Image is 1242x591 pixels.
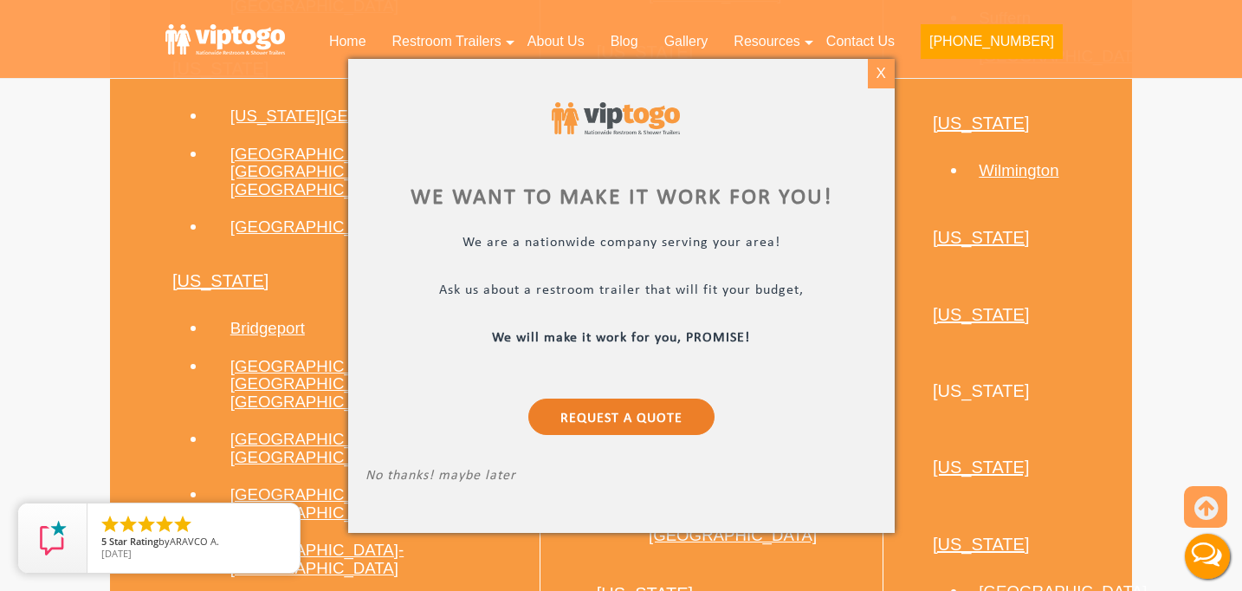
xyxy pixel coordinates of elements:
[365,467,877,487] p: No thanks! maybe later
[170,535,219,548] span: ARAVCO A.
[100,514,120,535] li: 
[101,535,107,548] span: 5
[36,521,70,555] img: Review Rating
[109,535,158,548] span: Star Rating
[101,547,132,560] span: [DATE]
[867,59,894,88] div: X
[172,514,193,535] li: 
[365,234,877,254] p: We are a nationwide company serving your area!
[492,330,750,344] b: We will make it work for you, PROMISE!
[552,102,680,135] img: viptogo logo
[365,282,877,302] p: Ask us about a restroom trailer that will fit your budget,
[365,187,877,208] div: We want to make it work for you!
[528,398,715,434] a: Request a Quote
[136,514,157,535] li: 
[101,536,286,549] span: by
[1173,522,1242,591] button: Live Chat
[154,514,175,535] li: 
[118,514,139,535] li: 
